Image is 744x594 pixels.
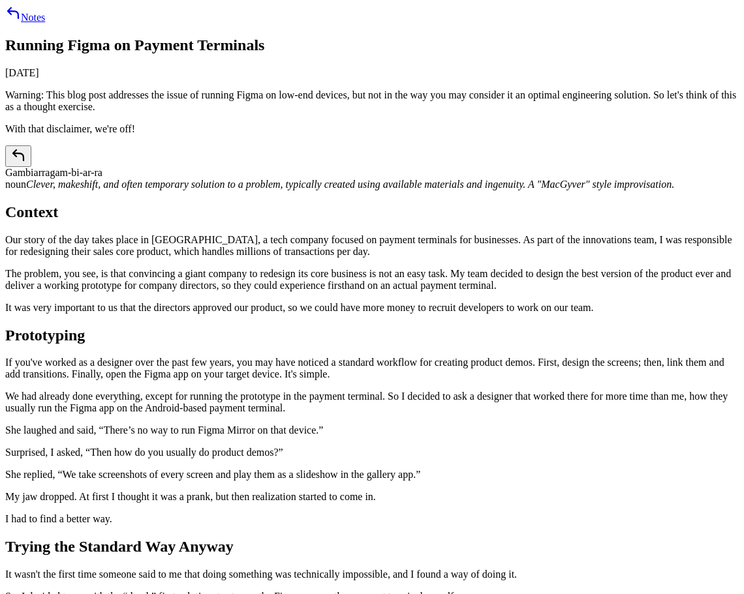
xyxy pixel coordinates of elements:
[5,491,739,503] p: My jaw dropped. At first I thought it was a prank, but then realization started to come in.
[5,391,739,414] p: We had already done everything, except for running the prototype in the payment terminal. So I de...
[5,569,739,580] p: It wasn't the first time someone said to me that doing something was technically impossible, and ...
[5,37,739,54] h1: Running Figma on Payment Terminals
[5,327,739,344] h2: Prototyping
[50,167,102,178] span: gam-bi-ar-ra
[5,67,39,78] time: [DATE]
[5,538,739,556] h2: Trying the Standard Way Anyway
[5,447,739,458] p: Surprised, I asked, “Then how do you usually do product demos?”
[5,302,739,314] p: It was very important to us that the directors approved our product, so we could have more money ...
[5,179,26,190] span: noun
[5,12,45,23] a: Notes
[5,357,739,380] p: If you've worked as a designer over the past few years, you may have noticed a standard workflow ...
[5,203,739,221] h2: Context
[5,268,739,291] p: The problem, you see, is that convincing a giant company to redesign its core business is not an ...
[5,234,739,258] p: Our story of the day takes place in [GEOGRAPHIC_DATA], a tech company focused on payment terminal...
[26,179,674,190] em: Clever, makeshift, and often temporary solution to a problem, typically created using available m...
[5,89,739,113] p: Warning: This blog post addresses the issue of running Figma on low-end devices, but not in the w...
[5,167,50,178] span: Gambiarra
[5,469,739,481] p: She replied, “We take screenshots of every screen and play them as a slideshow in the gallery app.”
[5,513,739,525] p: I had to find a better way.
[5,123,739,135] p: With that disclaimer, we're off!
[5,424,739,436] p: She laughed and said, “There’s no way to run Figma Mirror on that device.”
